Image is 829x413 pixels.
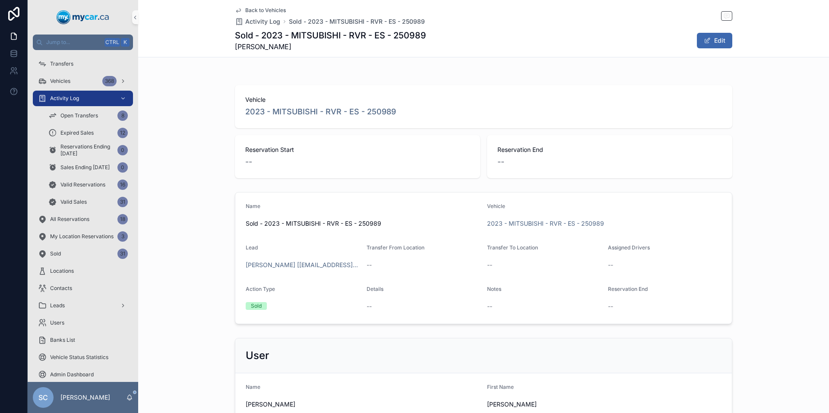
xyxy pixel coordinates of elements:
[246,203,260,209] span: Name
[33,229,133,244] a: My Location Reservations3
[50,250,61,257] span: Sold
[487,219,604,228] a: 2023 - MITSUBISHI - RVR - ES - 250989
[60,199,87,205] span: Valid Sales
[245,106,396,118] a: 2023 - MITSUBISHI - RVR - ES - 250989
[33,211,133,227] a: All Reservations18
[246,219,480,228] span: Sold - 2023 - MITSUBISHI - RVR - ES - 250989
[33,367,133,382] a: Admin Dashboard
[608,244,650,251] span: Assigned Drivers
[246,400,480,409] span: [PERSON_NAME]
[497,156,504,168] span: --
[117,231,128,242] div: 3
[235,41,426,52] span: [PERSON_NAME]
[57,10,109,24] img: App logo
[50,233,114,240] span: My Location Reservations
[367,261,372,269] span: --
[235,17,280,26] a: Activity Log
[60,129,94,136] span: Expired Sales
[367,302,372,311] span: --
[608,302,613,311] span: --
[33,263,133,279] a: Locations
[33,298,133,313] a: Leads
[117,162,128,173] div: 0
[367,286,383,292] span: Details
[33,350,133,365] a: Vehicle Status Statistics
[33,332,133,348] a: Banks List
[117,110,128,121] div: 8
[251,302,262,310] div: Sold
[122,39,129,46] span: K
[497,145,722,154] span: Reservation End
[43,108,133,123] a: Open Transfers8
[117,128,128,138] div: 12
[289,17,425,26] a: Sold - 2023 - MITSUBISHI - RVR - ES - 250989
[487,261,492,269] span: --
[245,7,286,14] span: Back to Vehicles
[697,33,732,48] button: Edit
[245,95,722,104] span: Vehicle
[608,261,613,269] span: --
[43,125,133,141] a: Expired Sales12
[43,160,133,175] a: Sales Ending [DATE]0
[235,7,286,14] a: Back to Vehicles
[60,393,110,402] p: [PERSON_NAME]
[245,17,280,26] span: Activity Log
[367,244,424,251] span: Transfer From Location
[487,244,538,251] span: Transfer To Location
[487,286,501,292] span: Notes
[246,244,258,251] span: Lead
[33,315,133,331] a: Users
[50,60,73,67] span: Transfers
[50,78,70,85] span: Vehicles
[46,39,101,46] span: Jump to...
[33,56,133,72] a: Transfers
[33,35,133,50] button: Jump to...CtrlK
[245,156,252,168] span: --
[102,76,117,86] div: 368
[43,194,133,210] a: Valid Sales31
[50,319,64,326] span: Users
[50,285,72,292] span: Contacts
[33,91,133,106] a: Activity Log
[487,302,492,311] span: --
[246,286,275,292] span: Action Type
[50,337,75,344] span: Banks List
[33,246,133,262] a: Sold31
[50,95,79,102] span: Activity Log
[117,214,128,224] div: 18
[60,164,110,171] span: Sales Ending [DATE]
[50,268,74,274] span: Locations
[28,50,138,382] div: scrollable content
[60,112,98,119] span: Open Transfers
[104,38,120,47] span: Ctrl
[33,73,133,89] a: Vehicles368
[245,145,470,154] span: Reservation Start
[50,216,89,223] span: All Reservations
[246,349,269,363] h2: User
[117,145,128,155] div: 0
[608,286,648,292] span: Reservation End
[117,197,128,207] div: 31
[50,371,94,378] span: Admin Dashboard
[33,281,133,296] a: Contacts
[38,392,48,403] span: SC
[487,400,721,409] span: [PERSON_NAME]
[43,177,133,192] a: Valid Reservations16
[117,180,128,190] div: 16
[50,302,65,309] span: Leads
[43,142,133,158] a: Reservations Ending [DATE]0
[246,384,260,390] span: Name
[60,143,114,157] span: Reservations Ending [DATE]
[235,29,426,41] h1: Sold - 2023 - MITSUBISHI - RVR - ES - 250989
[487,384,514,390] span: First Name
[246,261,360,269] a: [PERSON_NAME] [[EMAIL_ADDRESS][DOMAIN_NAME]]
[487,203,505,209] span: Vehicle
[60,181,105,188] span: Valid Reservations
[117,249,128,259] div: 31
[50,354,108,361] span: Vehicle Status Statistics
